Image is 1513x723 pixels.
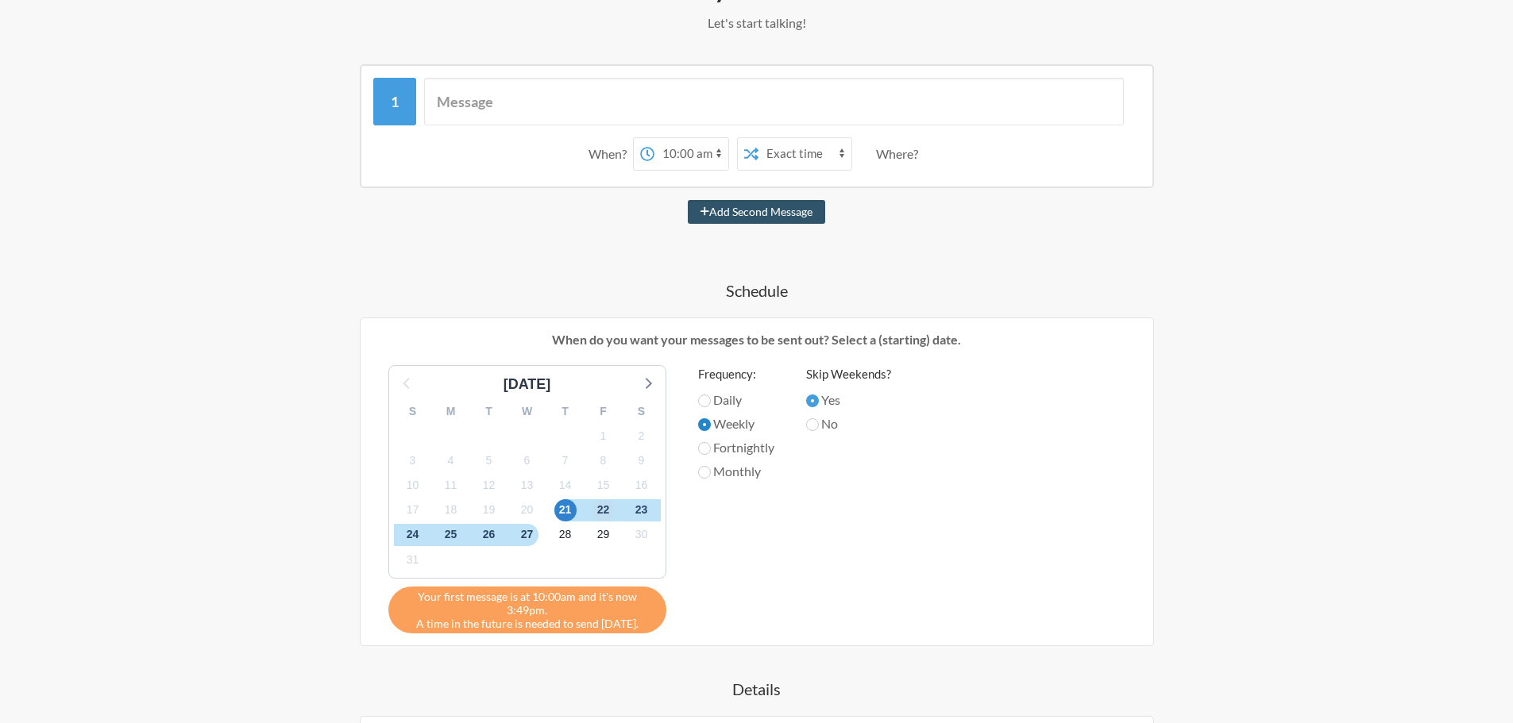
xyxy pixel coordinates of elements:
[592,425,615,447] span: Monday, September 1, 2025
[478,524,500,546] span: Friday, September 26, 2025
[806,418,819,431] input: No
[698,438,774,457] label: Fortnightly
[554,524,577,546] span: Sunday, September 28, 2025
[372,330,1141,349] p: When do you want your messages to be sent out? Select a (starting) date.
[698,462,774,481] label: Monthly
[546,399,585,424] div: T
[698,390,774,410] label: Daily
[631,425,653,447] span: Tuesday, September 2, 2025
[698,466,711,479] input: Monthly
[296,279,1218,302] h4: Schedule
[424,78,1124,125] input: Message
[876,137,924,171] div: Where?
[554,499,577,521] span: Sunday, September 21, 2025
[589,137,633,171] div: When?
[497,374,558,395] div: [DATE]
[402,499,424,521] span: Wednesday, September 17, 2025
[402,524,424,546] span: Wednesday, September 24, 2025
[698,418,711,431] input: Weekly
[631,475,653,497] span: Tuesday, September 16, 2025
[296,13,1218,33] p: Let's start talking!
[516,524,538,546] span: Saturday, September 27, 2025
[592,524,615,546] span: Monday, September 29, 2025
[394,399,432,424] div: S
[440,499,462,521] span: Thursday, September 18, 2025
[516,499,538,521] span: Saturday, September 20, 2025
[478,475,500,497] span: Friday, September 12, 2025
[402,548,424,571] span: Wednesday, October 1, 2025
[402,475,424,497] span: Wednesday, September 10, 2025
[688,200,825,224] button: Add Second Message
[698,442,711,455] input: Fortnightly
[585,399,623,424] div: F
[806,394,819,407] input: Yes
[631,524,653,546] span: Tuesday, September 30, 2025
[554,449,577,471] span: Sunday, September 7, 2025
[440,475,462,497] span: Thursday, September 11, 2025
[478,449,500,471] span: Friday, September 5, 2025
[698,414,774,433] label: Weekly
[402,449,424,471] span: Wednesday, September 3, 2025
[478,499,500,521] span: Friday, September 19, 2025
[516,449,538,471] span: Saturday, September 6, 2025
[806,414,891,433] label: No
[806,365,891,383] label: Skip Weekends?
[432,399,470,424] div: M
[806,390,891,410] label: Yes
[470,399,508,424] div: T
[440,449,462,471] span: Thursday, September 4, 2025
[631,499,653,521] span: Tuesday, September 23, 2025
[400,590,654,617] span: Your first message is at 10:00am and it's now 3:49pm.
[516,475,538,497] span: Saturday, September 13, 2025
[631,449,653,471] span: Tuesday, September 9, 2025
[592,449,615,471] span: Monday, September 8, 2025
[388,586,666,633] div: A time in the future is needed to send [DATE].
[440,524,462,546] span: Thursday, September 25, 2025
[698,394,711,407] input: Daily
[592,475,615,497] span: Monday, September 15, 2025
[296,678,1218,700] h4: Details
[508,399,546,424] div: W
[592,499,615,521] span: Monday, September 22, 2025
[554,475,577,497] span: Sunday, September 14, 2025
[698,365,774,383] label: Frequency:
[623,399,661,424] div: S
